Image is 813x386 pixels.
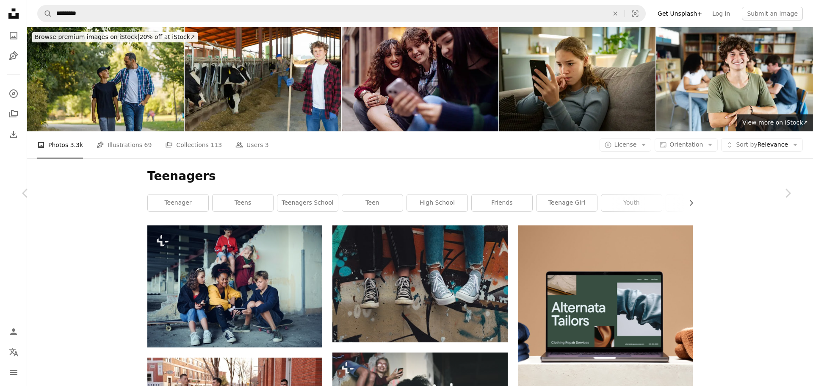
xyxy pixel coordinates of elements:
[472,194,532,211] a: friends
[742,7,803,20] button: Submit an image
[147,225,322,347] img: Front view of group of teenagers gang sitting indoors in abandoned building, using smartphones.
[536,194,597,211] a: teenage girl
[147,169,693,184] h1: Teenagers
[144,140,152,150] span: 69
[736,141,788,149] span: Relevance
[606,6,625,22] button: Clear
[97,131,152,158] a: Illustrations 69
[5,47,22,64] a: Illustrations
[27,27,184,131] img: Front view of father and son walking embraced at the park, chatting and bonding
[5,85,22,102] a: Explore
[332,225,507,342] img: person in blue denim jeans wearing black and white converse all star high top sneakers
[38,6,52,22] button: Search Unsplash
[683,194,693,211] button: scroll list to the right
[35,33,195,40] span: 20% off at iStock ↗
[499,27,656,131] img: Portrait of a nervous teen girl looking at her smartphone biting her nails worried about bad news
[235,131,269,158] a: Users 3
[742,119,808,126] span: View more on iStock ↗
[407,194,467,211] a: high school
[165,131,222,158] a: Collections 113
[35,33,139,40] span: Browse premium images on iStock |
[213,194,273,211] a: teens
[5,106,22,122] a: Collections
[762,153,813,234] a: Next
[653,7,707,20] a: Get Unsplash+
[737,114,813,131] a: View more on iStock↗
[669,141,703,148] span: Orientation
[27,27,203,47] a: Browse premium images on iStock|20% off at iStock↗
[707,7,735,20] a: Log in
[277,194,338,211] a: teenagers school
[147,283,322,290] a: Front view of group of teenagers gang sitting indoors in abandoned building, using smartphones.
[332,280,507,288] a: person in blue denim jeans wearing black and white converse all star high top sneakers
[210,140,222,150] span: 113
[5,323,22,340] a: Log in / Sign up
[666,194,727,211] a: school
[655,138,718,152] button: Orientation
[5,126,22,143] a: Download History
[148,194,208,211] a: teenager
[736,141,757,148] span: Sort by
[342,27,498,131] img: Interracial teenager hanging out
[342,194,403,211] a: teen
[600,138,652,152] button: License
[601,194,662,211] a: youth
[265,140,269,150] span: 3
[625,6,645,22] button: Visual search
[721,138,803,152] button: Sort byRelevance
[656,27,813,131] img: Young high school student man smiling at camera at library
[185,27,341,131] img: Confident teen boy standing with tool near stall with cows
[614,141,637,148] span: License
[37,5,646,22] form: Find visuals sitewide
[5,27,22,44] a: Photos
[5,344,22,361] button: Language
[5,364,22,381] button: Menu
